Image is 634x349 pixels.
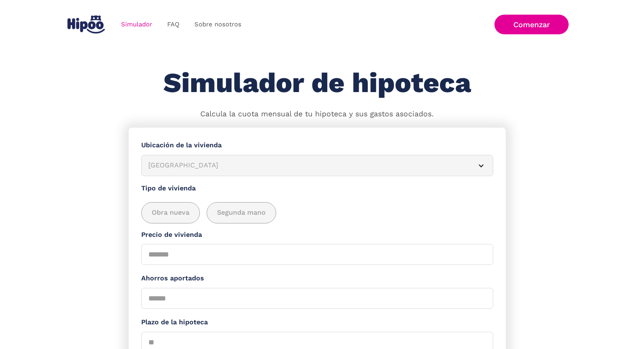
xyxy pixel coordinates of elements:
[141,183,493,194] label: Tipo de vivienda
[141,317,493,328] label: Plazo de la hipoteca
[152,208,189,218] span: Obra nueva
[494,15,569,34] a: Comenzar
[141,273,493,284] label: Ahorros aportados
[187,16,249,33] a: Sobre nosotros
[217,208,266,218] span: Segunda mano
[114,16,160,33] a: Simulador
[141,202,493,223] div: add_description_here
[66,12,107,37] a: home
[148,160,466,171] div: [GEOGRAPHIC_DATA]
[163,68,471,98] h1: Simulador de hipoteca
[141,155,493,176] article: [GEOGRAPHIC_DATA]
[141,230,493,240] label: Precio de vivienda
[200,109,434,120] p: Calcula la cuota mensual de tu hipoteca y sus gastos asociados.
[141,140,493,151] label: Ubicación de la vivienda
[160,16,187,33] a: FAQ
